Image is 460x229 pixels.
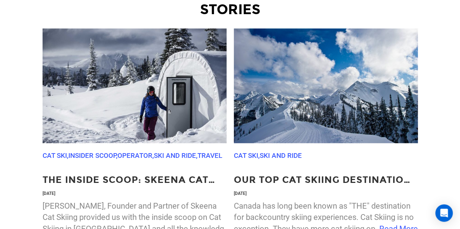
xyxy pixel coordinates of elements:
[234,28,418,143] img: 349297ab061d6b2f526cda3c473cc74c-1-800x500.jpg
[116,151,117,159] span: ,
[152,151,154,159] span: ,
[197,151,222,159] a: Travel
[117,151,152,159] a: Operator
[234,190,418,196] p: [DATE]
[68,151,116,159] a: Insider Scoop
[67,151,68,159] span: ,
[258,151,260,159] span: ,
[435,204,453,222] div: Open Intercom Messenger
[196,151,197,159] span: ,
[234,151,258,159] a: Cat Ski
[234,173,418,186] a: Our Top Cat Skiing Destinations in [GEOGRAPHIC_DATA] and [GEOGRAPHIC_DATA]
[154,151,196,159] a: Ski and Ride
[260,151,302,159] a: Ski and Ride
[43,190,227,196] p: [DATE]
[43,173,227,186] a: The Inside Scoop: Skeena Cat Skiing
[43,28,227,143] img: 51233a70ed5032f85c579d5c535d977a-800x500.jpeg
[43,151,67,159] a: Cat Ski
